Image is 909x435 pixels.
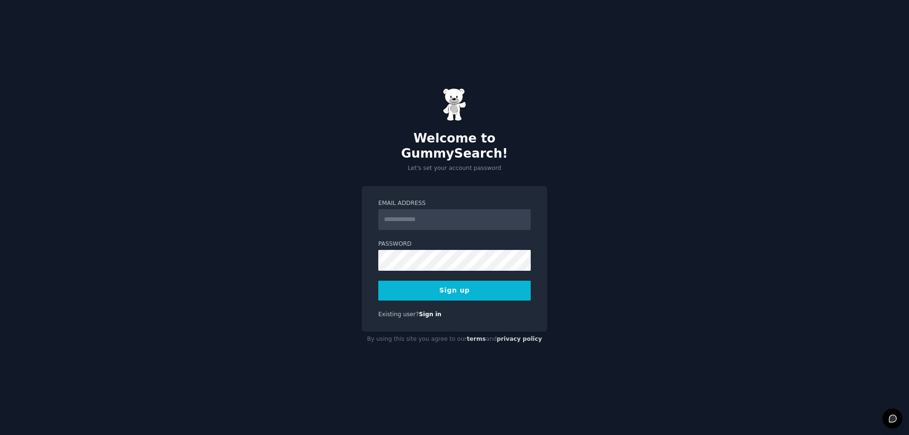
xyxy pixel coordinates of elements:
button: Sign up [378,281,531,301]
img: Gummy Bear [443,88,466,121]
h2: Welcome to GummySearch! [362,131,547,161]
a: privacy policy [497,336,542,342]
a: terms [467,336,486,342]
div: By using this site you agree to our and [362,332,547,347]
label: Email Address [378,199,531,208]
span: Existing user? [378,311,419,318]
p: Let's set your account password [362,164,547,173]
a: Sign in [419,311,442,318]
label: Password [378,240,531,249]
